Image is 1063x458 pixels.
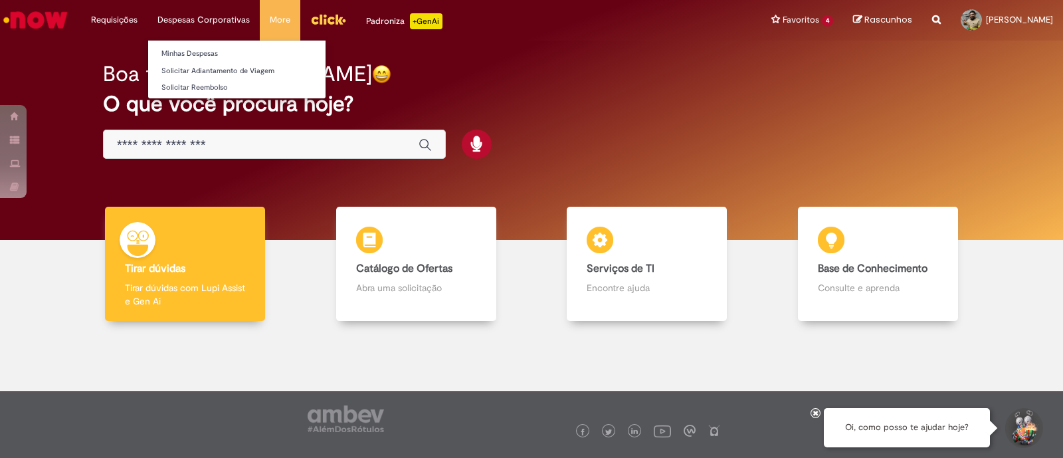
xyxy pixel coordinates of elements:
[853,14,912,27] a: Rascunhos
[763,207,994,322] a: Base de Conhecimento Consulte e aprenda
[148,80,326,95] a: Solicitar Reembolso
[824,408,990,447] div: Oi, como posso te ajudar hoje?
[684,425,696,437] img: logo_footer_workplace.png
[148,47,326,61] a: Minhas Despesas
[308,405,384,432] img: logo_footer_ambev_rotulo_gray.png
[631,428,638,436] img: logo_footer_linkedin.png
[125,281,245,308] p: Tirar dúvidas com Lupi Assist e Gen Ai
[986,14,1053,25] span: [PERSON_NAME]
[103,62,372,86] h2: Boa tarde, [PERSON_NAME]
[366,13,442,29] div: Padroniza
[1003,408,1043,448] button: Iniciar Conversa de Suporte
[605,429,612,435] img: logo_footer_twitter.png
[579,429,586,435] img: logo_footer_facebook.png
[531,207,763,322] a: Serviços de TI Encontre ajuda
[372,64,391,84] img: happy-face.png
[356,262,452,275] b: Catálogo de Ofertas
[783,13,819,27] span: Favoritos
[125,262,185,275] b: Tirar dúvidas
[1,7,70,33] img: ServiceNow
[864,13,912,26] span: Rascunhos
[148,64,326,78] a: Solicitar Adiantamento de Viagem
[103,92,960,116] h2: O que você procura hoje?
[587,262,654,275] b: Serviços de TI
[157,13,250,27] span: Despesas Corporativas
[147,40,326,99] ul: Despesas Corporativas
[91,13,138,27] span: Requisições
[270,13,290,27] span: More
[301,207,532,322] a: Catálogo de Ofertas Abra uma solicitação
[356,281,476,294] p: Abra uma solicitação
[70,207,301,322] a: Tirar dúvidas Tirar dúvidas com Lupi Assist e Gen Ai
[818,262,927,275] b: Base de Conhecimento
[410,13,442,29] p: +GenAi
[818,281,938,294] p: Consulte e aprenda
[587,281,707,294] p: Encontre ajuda
[708,425,720,437] img: logo_footer_naosei.png
[822,15,833,27] span: 4
[310,9,346,29] img: click_logo_yellow_360x200.png
[654,422,671,439] img: logo_footer_youtube.png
